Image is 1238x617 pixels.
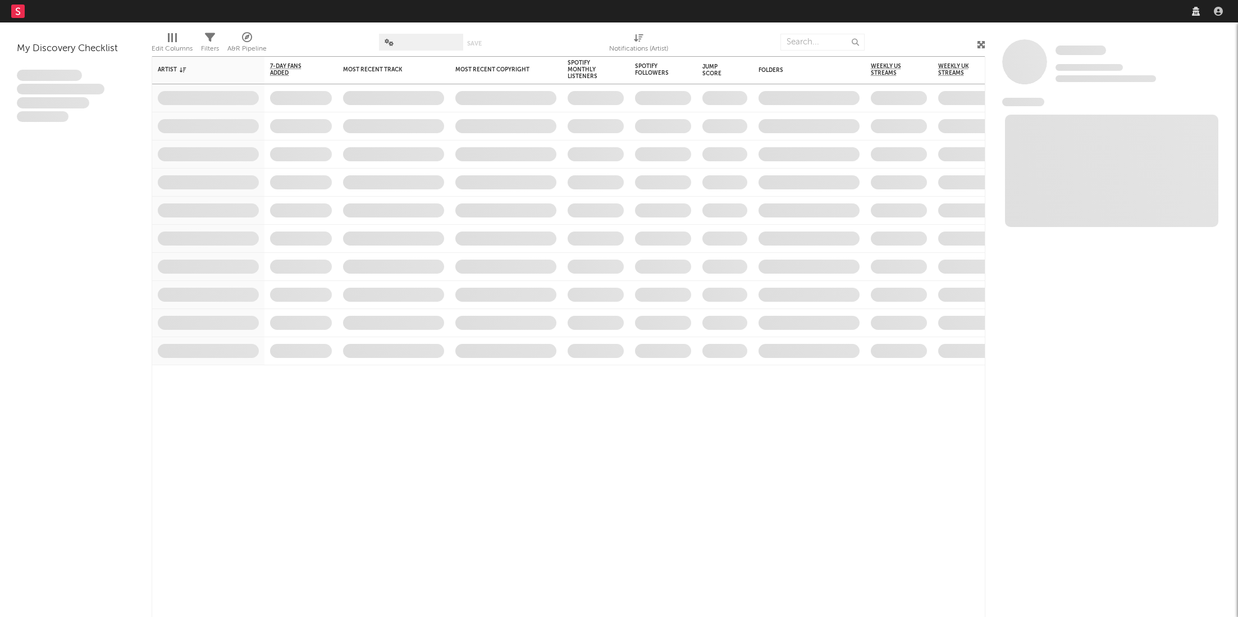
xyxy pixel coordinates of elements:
span: Weekly UK Streams [938,63,980,76]
a: Some Artist [1056,45,1106,56]
span: Weekly US Streams [871,63,910,76]
span: 7-Day Fans Added [270,63,315,76]
span: Aliquam viverra [17,111,68,123]
span: News Feed [1002,98,1044,106]
div: A&R Pipeline [227,28,267,61]
input: Search... [780,34,865,51]
div: Filters [201,42,219,56]
span: Tracking Since: [DATE] [1056,64,1123,71]
div: Artist [158,66,242,73]
div: Jump Score [702,63,730,77]
div: Most Recent Copyright [455,66,540,73]
div: A&R Pipeline [227,42,267,56]
div: Folders [759,67,843,74]
div: Notifications (Artist) [609,28,668,61]
div: Spotify Followers [635,63,674,76]
div: Edit Columns [152,42,193,56]
span: 0 fans last week [1056,75,1156,82]
div: My Discovery Checklist [17,42,135,56]
div: Filters [201,28,219,61]
div: Most Recent Track [343,66,427,73]
span: Lorem ipsum dolor [17,70,82,81]
div: Notifications (Artist) [609,42,668,56]
span: Some Artist [1056,46,1106,55]
div: Edit Columns [152,28,193,61]
div: Spotify Monthly Listeners [568,60,607,80]
button: Save [467,40,482,47]
span: Praesent ac interdum [17,97,89,108]
span: Integer aliquet in purus et [17,84,104,95]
